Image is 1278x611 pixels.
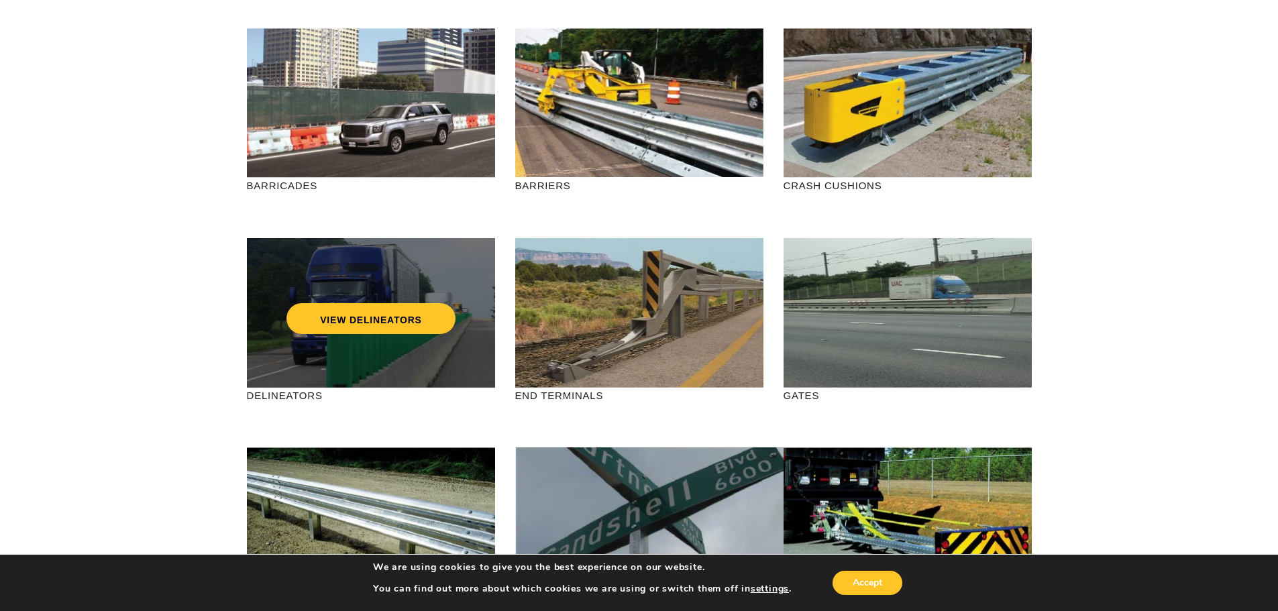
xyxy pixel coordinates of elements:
[515,388,763,403] p: END TERMINALS
[286,303,456,334] a: VIEW DELINEATORS
[373,583,792,595] p: You can find out more about which cookies we are using or switch them off in .
[515,178,763,193] p: BARRIERS
[833,571,902,595] button: Accept
[784,178,1032,193] p: CRASH CUSHIONS
[247,178,495,193] p: BARRICADES
[751,583,789,595] button: settings
[784,388,1032,403] p: GATES
[373,561,792,573] p: We are using cookies to give you the best experience on our website.
[247,388,495,403] p: DELINEATORS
